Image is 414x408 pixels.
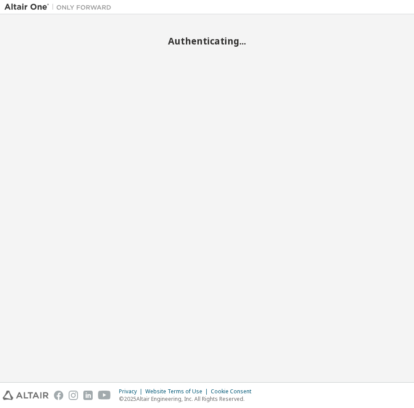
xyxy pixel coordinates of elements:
img: youtube.svg [98,391,111,400]
img: facebook.svg [54,391,63,400]
div: Privacy [119,388,145,395]
div: Website Terms of Use [145,388,211,395]
img: Altair One [4,3,116,12]
h2: Authenticating... [4,35,410,47]
img: instagram.svg [69,391,78,400]
div: Cookie Consent [211,388,257,395]
img: linkedin.svg [83,391,93,400]
p: © 2025 Altair Engineering, Inc. All Rights Reserved. [119,395,257,403]
img: altair_logo.svg [3,391,49,400]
